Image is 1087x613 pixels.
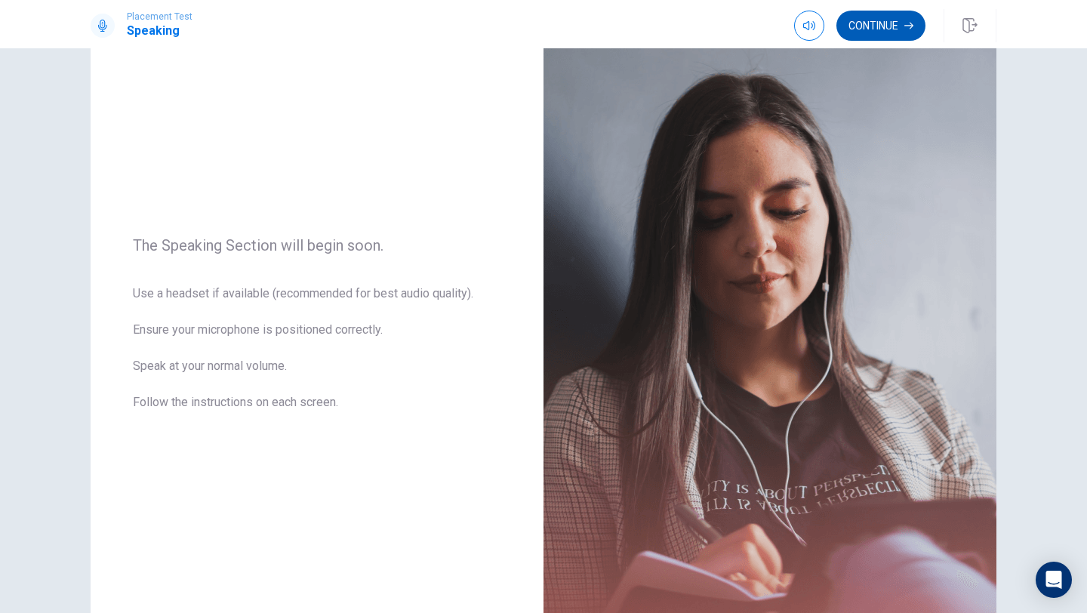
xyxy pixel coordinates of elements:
span: The Speaking Section will begin soon. [133,236,501,254]
div: Open Intercom Messenger [1036,562,1072,598]
span: Use a headset if available (recommended for best audio quality). Ensure your microphone is positi... [133,285,501,430]
h1: Speaking [127,22,192,40]
span: Placement Test [127,11,192,22]
button: Continue [836,11,925,41]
